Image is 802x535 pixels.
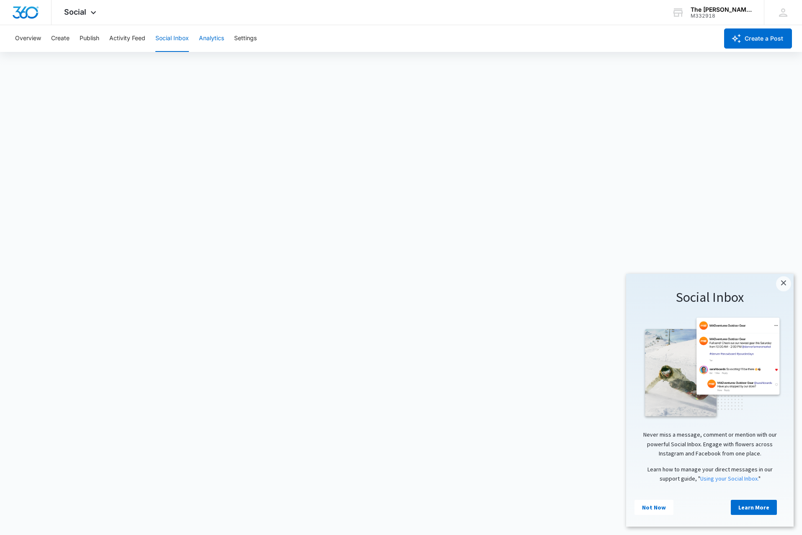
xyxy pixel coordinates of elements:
button: Publish [80,25,99,52]
a: Close modal [150,3,165,18]
p: Learn how to manage your direct messages in our support guide, " " [8,191,159,210]
a: Learn More [105,226,151,241]
a: Not Now [8,226,47,241]
div: account name [691,6,752,13]
div: account id [691,13,752,19]
button: Activity Feed [109,25,145,52]
span: Social [64,8,86,16]
button: Overview [15,25,41,52]
button: Settings [234,25,257,52]
a: Using your Social Inbox. [74,201,132,208]
button: Analytics [199,25,224,52]
h1: Social Inbox [8,15,159,33]
button: Create [51,25,70,52]
button: Create a Post [724,28,792,49]
button: Social Inbox [155,25,189,52]
p: Never miss a message, comment or mention with our powerful Social Inbox. Engage with flowers acro... [8,156,159,184]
